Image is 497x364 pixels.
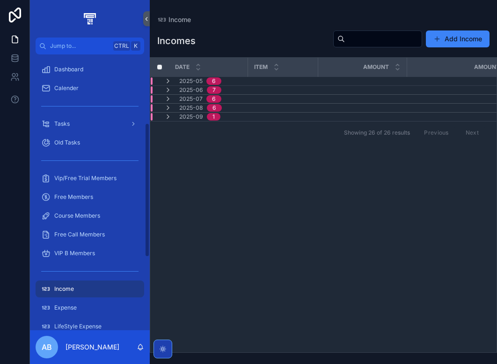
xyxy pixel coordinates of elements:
span: Expense [54,304,77,311]
div: 6 [212,95,216,103]
span: Course Members [54,212,100,220]
a: Income [157,15,191,24]
a: Vip/Free Trial Members [36,170,144,187]
span: Date [175,63,190,71]
span: Free Members [54,193,93,201]
a: Course Members [36,207,144,224]
span: LifeStyle Expense [54,323,102,330]
a: Free Call Members [36,226,144,243]
a: Dashboard [36,61,144,78]
button: Jump to...CtrlK [36,38,144,54]
img: App logo [82,11,97,26]
a: Tasks [36,115,144,132]
a: Free Members [36,189,144,205]
span: Jump to... [50,42,110,50]
div: scrollable content [30,54,150,330]
span: 2025-06 [179,86,203,94]
span: Tasks [54,120,70,128]
div: 6 [212,104,216,112]
span: 2025-09 [179,113,203,121]
div: 6 [212,77,216,85]
a: Income [36,281,144,297]
a: Expense [36,299,144,316]
div: 1 [212,113,215,121]
button: Add Income [426,30,490,47]
a: LifeStyle Expense [36,318,144,335]
a: Old Tasks [36,134,144,151]
span: Income [54,285,74,293]
span: 2025-05 [179,77,203,85]
span: Item [254,63,268,71]
span: AB [42,341,52,353]
span: Dashboard [54,66,83,73]
span: Vip/Free Trial Members [54,174,117,182]
span: Calender [54,84,79,92]
span: 2025-08 [179,104,203,112]
span: Free Call Members [54,231,105,238]
a: VIP B Members [36,245,144,262]
span: Income [168,15,191,24]
div: 7 [212,86,216,94]
span: 2025-07 [179,95,203,103]
p: [PERSON_NAME] [66,342,119,352]
span: Old Tasks [54,139,80,146]
h1: Incomes [157,34,196,47]
span: K [132,42,139,50]
span: Showing 26 of 26 results [344,129,410,136]
a: Calender [36,80,144,97]
span: Ctrl [113,41,130,51]
span: VIP B Members [54,250,95,257]
span: Amount [363,63,389,71]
